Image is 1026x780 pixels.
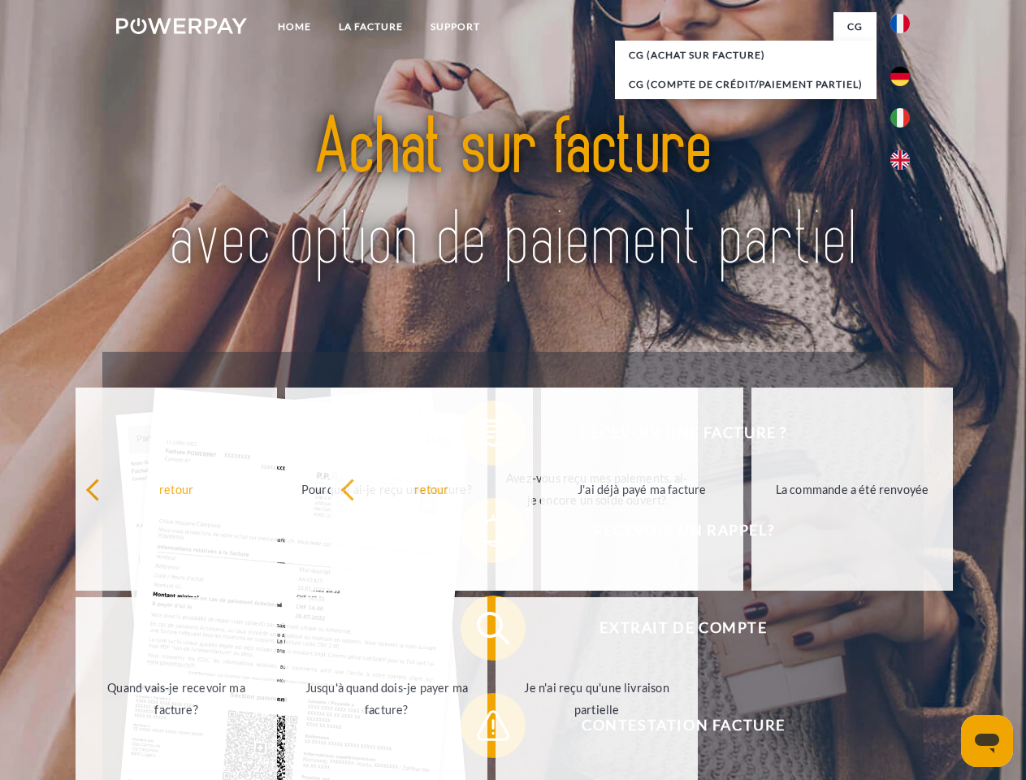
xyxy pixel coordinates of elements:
[340,478,523,500] div: retour
[890,108,910,128] img: it
[961,715,1013,767] iframe: Bouton de lancement de la fenêtre de messagerie
[85,478,268,500] div: retour
[551,478,734,500] div: J'ai déjà payé ma facture
[155,78,871,311] img: title-powerpay_fr.svg
[295,677,478,721] div: Jusqu'à quand dois-je payer ma facture?
[890,14,910,33] img: fr
[264,12,325,41] a: Home
[761,478,944,500] div: La commande a été renvoyée
[615,41,877,70] a: CG (achat sur facture)
[505,677,688,721] div: Je n'ai reçu qu'une livraison partielle
[615,70,877,99] a: CG (Compte de crédit/paiement partiel)
[116,18,247,34] img: logo-powerpay-white.svg
[325,12,417,41] a: LA FACTURE
[890,67,910,86] img: de
[890,150,910,170] img: en
[295,478,478,500] div: Pourquoi ai-je reçu une facture?
[85,677,268,721] div: Quand vais-je recevoir ma facture?
[833,12,877,41] a: CG
[417,12,494,41] a: Support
